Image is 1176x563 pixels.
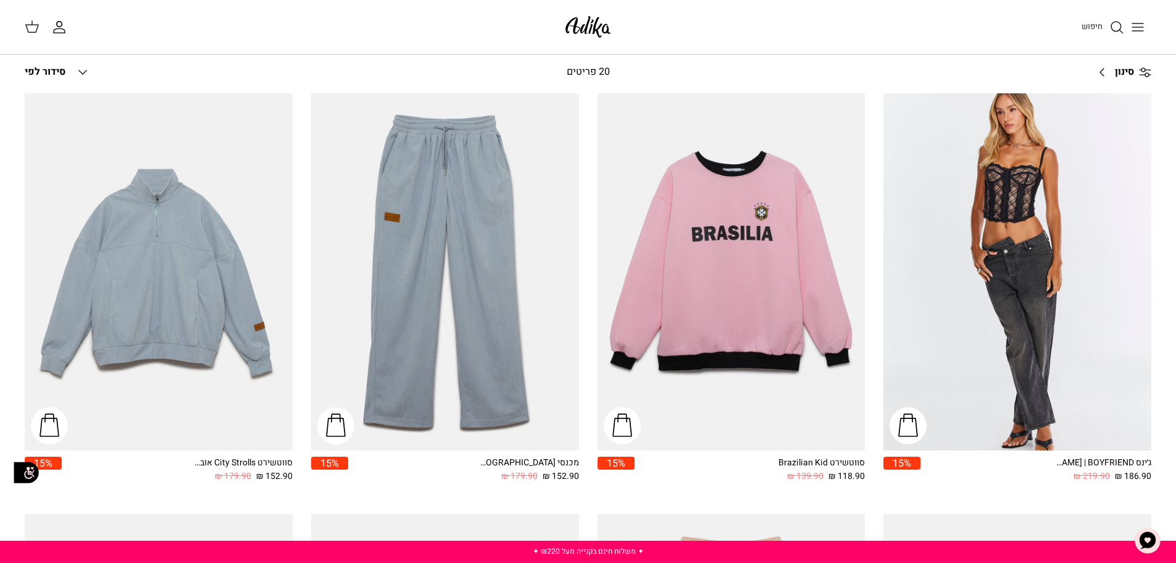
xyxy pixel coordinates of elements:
[766,457,865,470] div: סווטשירט Brazilian Kid
[828,470,865,483] span: 118.90 ₪
[25,59,90,86] button: סידור לפי
[1082,20,1124,35] a: חיפוש
[62,457,293,483] a: סווטשירט City Strolls אוברסייז 152.90 ₪ 179.90 ₪
[1115,64,1134,80] span: סינון
[25,93,293,451] a: סווטשירט City Strolls אוברסייז
[348,457,579,483] a: מכנסי [GEOGRAPHIC_DATA] 152.90 ₪ 179.90 ₪
[883,93,1151,451] a: ג׳ינס All Or Nothing קריס-קרוס | BOYFRIEND
[533,546,644,557] a: ✦ משלוח חינם בקנייה מעל ₪220 ✦
[1082,20,1103,32] span: חיפוש
[311,93,579,451] a: מכנסי טרנינג City strolls
[635,457,865,483] a: סווטשירט Brazilian Kid 118.90 ₪ 139.90 ₪
[562,12,614,41] img: Adika IL
[598,457,635,470] span: 15%
[256,470,293,483] span: 152.90 ₪
[543,470,579,483] span: 152.90 ₪
[311,457,348,470] span: 15%
[1053,457,1151,470] div: ג׳ינס All Or Nothing [PERSON_NAME] | BOYFRIEND
[1129,522,1166,559] button: צ'אט
[883,457,920,483] a: 15%
[883,457,920,470] span: 15%
[9,455,43,489] img: accessibility_icon02.svg
[311,457,348,483] a: 15%
[598,93,865,451] a: סווטשירט Brazilian Kid
[920,457,1151,483] a: ג׳ינס All Or Nothing [PERSON_NAME] | BOYFRIEND 186.90 ₪ 219.90 ₪
[480,457,579,470] div: מכנסי [GEOGRAPHIC_DATA]
[25,64,65,79] span: סידור לפי
[1090,57,1151,87] a: סינון
[1124,14,1151,41] button: Toggle menu
[1074,470,1110,483] span: 219.90 ₪
[215,470,251,483] span: 179.90 ₪
[1115,470,1151,483] span: 186.90 ₪
[501,470,538,483] span: 179.90 ₪
[787,470,824,483] span: 139.90 ₪
[194,457,293,470] div: סווטשירט City Strolls אוברסייז
[458,64,718,80] div: 20 פריטים
[598,457,635,483] a: 15%
[52,20,72,35] a: החשבון שלי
